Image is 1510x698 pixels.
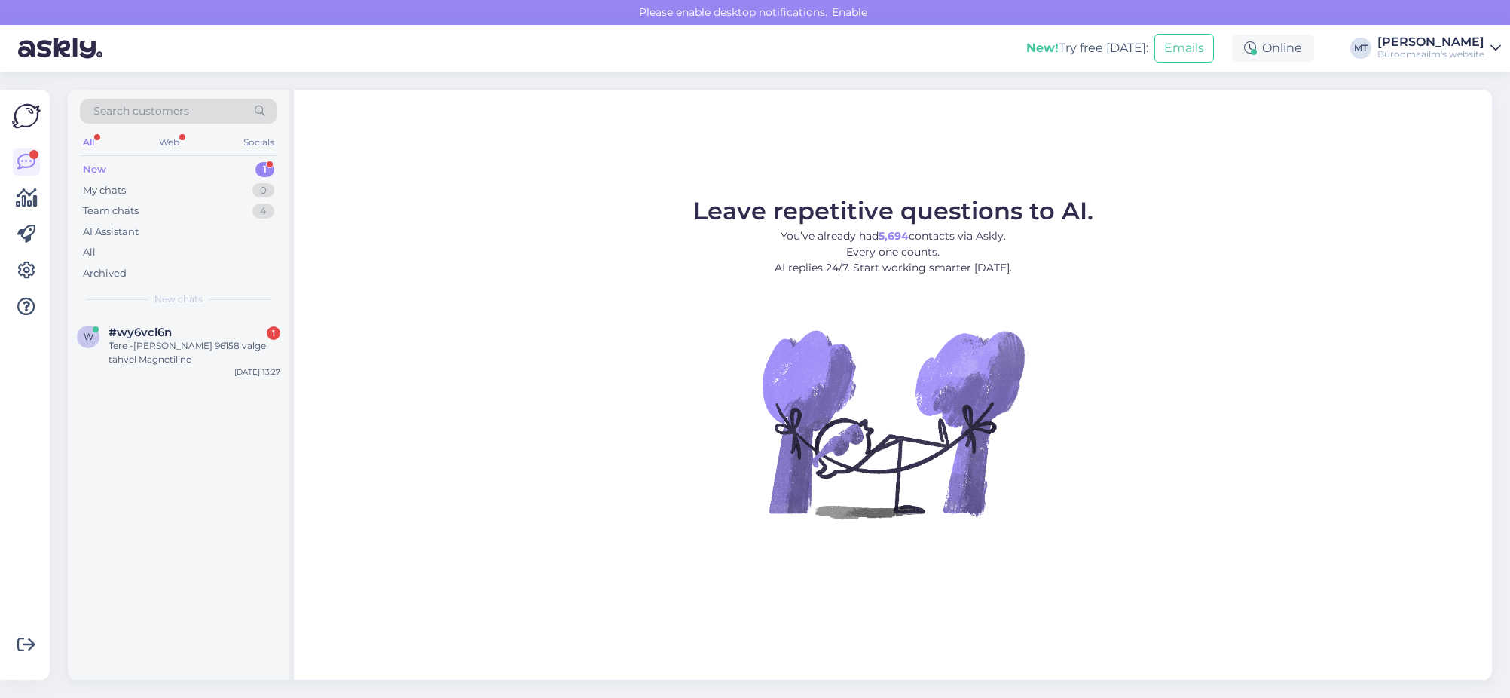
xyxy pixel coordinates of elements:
[255,162,274,177] div: 1
[693,196,1093,225] span: Leave repetitive questions to AI.
[154,292,203,306] span: New chats
[109,339,280,366] div: Tere -[PERSON_NAME] 96158 valge tahvel Magnetiline
[12,102,41,130] img: Askly Logo
[252,204,274,219] div: 4
[1026,41,1059,55] b: New!
[1350,38,1371,59] div: MT
[879,229,909,243] b: 5,694
[156,133,182,152] div: Web
[1377,36,1501,60] a: [PERSON_NAME]Büroomaailm's website
[109,326,172,339] span: #wy6vcl6n
[1232,35,1314,62] div: Online
[234,366,280,378] div: [DATE] 13:27
[1026,39,1148,57] div: Try free [DATE]:
[84,331,93,342] span: w
[83,162,106,177] div: New
[240,133,277,152] div: Socials
[693,228,1093,276] p: You’ve already had contacts via Askly. Every one counts. AI replies 24/7. Start working smarter [...
[1377,36,1484,48] div: [PERSON_NAME]
[252,183,274,198] div: 0
[757,288,1029,559] img: No Chat active
[83,266,127,281] div: Archived
[267,326,280,340] div: 1
[83,204,139,219] div: Team chats
[93,103,189,119] span: Search customers
[83,225,139,240] div: AI Assistant
[827,5,872,19] span: Enable
[80,133,97,152] div: All
[83,183,126,198] div: My chats
[1154,34,1214,63] button: Emails
[1377,48,1484,60] div: Büroomaailm's website
[83,245,96,260] div: All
